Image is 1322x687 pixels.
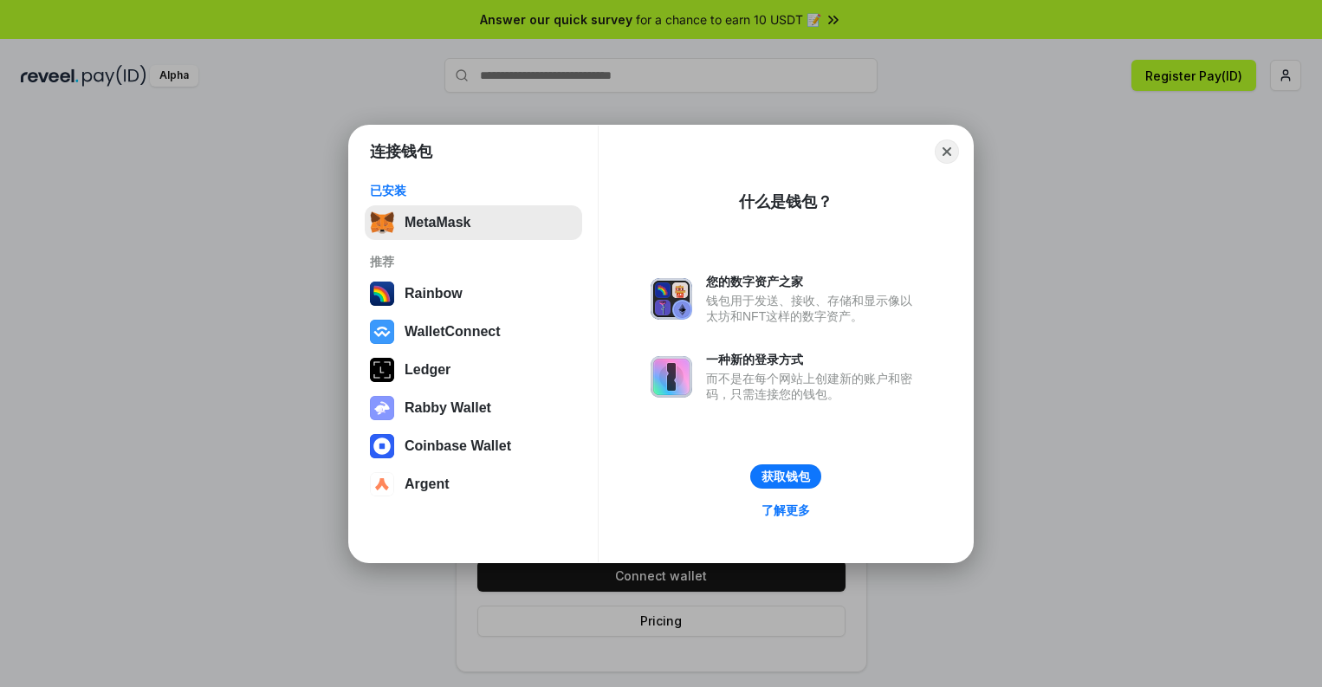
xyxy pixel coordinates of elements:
img: svg+xml,%3Csvg%20width%3D%22120%22%20height%3D%22120%22%20viewBox%3D%220%200%20120%20120%22%20fil... [370,282,394,306]
img: svg+xml,%3Csvg%20xmlns%3D%22http%3A%2F%2Fwww.w3.org%2F2000%2Fsvg%22%20fill%3D%22none%22%20viewBox... [370,396,394,420]
div: 什么是钱包？ [739,191,833,212]
a: 了解更多 [751,499,820,522]
button: Coinbase Wallet [365,429,582,463]
div: WalletConnect [405,324,501,340]
img: svg+xml,%3Csvg%20width%3D%2228%22%20height%3D%2228%22%20viewBox%3D%220%200%2028%2028%22%20fill%3D... [370,320,394,344]
button: 获取钱包 [750,464,821,489]
div: 获取钱包 [761,469,810,484]
button: Close [935,139,959,164]
button: Ledger [365,353,582,387]
div: 推荐 [370,254,577,269]
button: Rabby Wallet [365,391,582,425]
div: 一种新的登录方式 [706,352,921,367]
button: Argent [365,467,582,502]
div: Rabby Wallet [405,400,491,416]
img: svg+xml,%3Csvg%20xmlns%3D%22http%3A%2F%2Fwww.w3.org%2F2000%2Fsvg%22%20fill%3D%22none%22%20viewBox... [651,278,692,320]
img: svg+xml,%3Csvg%20fill%3D%22none%22%20height%3D%2233%22%20viewBox%3D%220%200%2035%2033%22%20width%... [370,211,394,235]
img: svg+xml,%3Csvg%20width%3D%2228%22%20height%3D%2228%22%20viewBox%3D%220%200%2028%2028%22%20fill%3D... [370,472,394,496]
button: WalletConnect [365,314,582,349]
h1: 连接钱包 [370,141,432,162]
div: MetaMask [405,215,470,230]
div: 了解更多 [761,502,810,518]
div: Coinbase Wallet [405,438,511,454]
button: Rainbow [365,276,582,311]
div: Rainbow [405,286,463,301]
button: MetaMask [365,205,582,240]
div: 已安装 [370,183,577,198]
img: svg+xml,%3Csvg%20xmlns%3D%22http%3A%2F%2Fwww.w3.org%2F2000%2Fsvg%22%20width%3D%2228%22%20height%3... [370,358,394,382]
img: svg+xml,%3Csvg%20width%3D%2228%22%20height%3D%2228%22%20viewBox%3D%220%200%2028%2028%22%20fill%3D... [370,434,394,458]
div: 您的数字资产之家 [706,274,921,289]
div: Ledger [405,362,450,378]
div: 而不是在每个网站上创建新的账户和密码，只需连接您的钱包。 [706,371,921,402]
div: 钱包用于发送、接收、存储和显示像以太坊和NFT这样的数字资产。 [706,293,921,324]
img: svg+xml,%3Csvg%20xmlns%3D%22http%3A%2F%2Fwww.w3.org%2F2000%2Fsvg%22%20fill%3D%22none%22%20viewBox... [651,356,692,398]
div: Argent [405,476,450,492]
